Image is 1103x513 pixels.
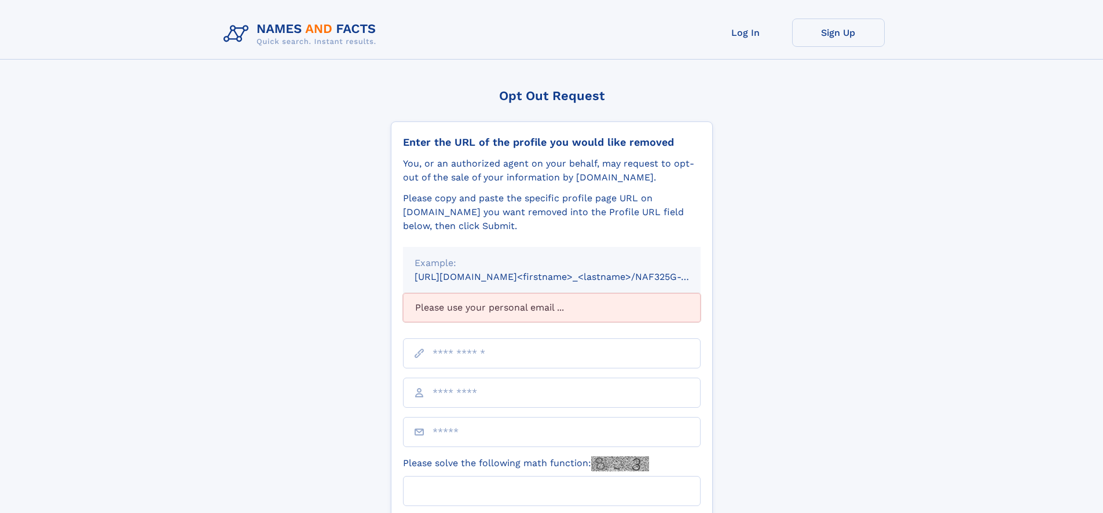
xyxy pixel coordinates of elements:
div: Please copy and paste the specific profile page URL on [DOMAIN_NAME] you want removed into the Pr... [403,191,701,233]
div: Example: [415,256,689,270]
img: Logo Names and Facts [219,19,386,50]
a: Log In [699,19,792,47]
div: Please use your personal email ... [403,293,701,322]
div: You, or an authorized agent on your behalf, may request to opt-out of the sale of your informatio... [403,157,701,184]
label: Please solve the following math function: [403,456,649,471]
div: Opt Out Request [391,88,713,103]
small: [URL][DOMAIN_NAME]<firstname>_<lastname>/NAF325G-xxxxxxxx [415,271,723,282]
div: Enter the URL of the profile you would like removed [403,136,701,149]
a: Sign Up [792,19,885,47]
